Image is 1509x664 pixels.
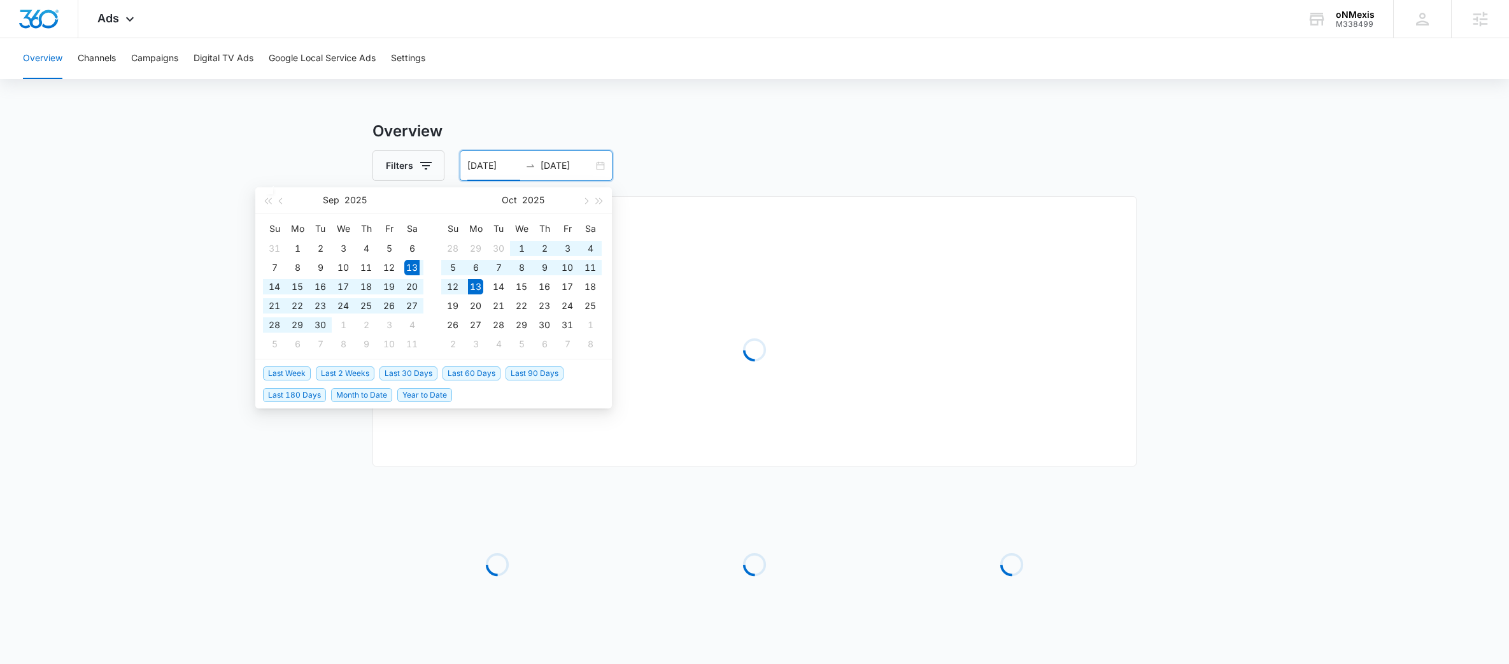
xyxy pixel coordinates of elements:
td: 2025-09-18 [355,277,378,296]
td: 2025-10-06 [286,335,309,354]
td: 2025-09-19 [378,277,400,296]
td: 2025-10-19 [441,296,464,315]
td: 2025-10-07 [309,335,332,354]
button: Channels [78,38,116,79]
div: 30 [491,241,506,256]
button: Campaigns [131,38,178,79]
td: 2025-10-10 [556,258,579,277]
td: 2025-10-03 [556,239,579,258]
div: 7 [560,336,575,352]
div: 28 [445,241,460,256]
div: 4 [491,336,506,352]
div: 4 [583,241,598,256]
div: 9 [358,336,374,352]
td: 2025-10-20 [464,296,487,315]
td: 2025-09-12 [378,258,400,277]
th: Th [355,219,378,239]
td: 2025-09-15 [286,277,309,296]
div: 11 [358,260,374,275]
button: 2025 [522,187,544,213]
td: 2025-10-31 [556,315,579,335]
button: Overview [23,38,62,79]
td: 2025-10-18 [579,277,602,296]
td: 2025-11-06 [533,335,556,354]
div: 3 [560,241,575,256]
td: 2025-09-04 [355,239,378,258]
td: 2025-10-06 [464,258,487,277]
td: 2025-09-27 [400,296,423,315]
div: 12 [381,260,397,275]
td: 2025-10-25 [579,296,602,315]
td: 2025-09-30 [487,239,510,258]
th: We [332,219,355,239]
td: 2025-09-30 [309,315,332,335]
div: 29 [290,317,305,333]
td: 2025-09-06 [400,239,423,258]
td: 2025-09-21 [263,296,286,315]
th: Mo [464,219,487,239]
td: 2025-10-08 [332,335,355,354]
td: 2025-10-05 [441,258,464,277]
div: 10 [381,336,397,352]
td: 2025-10-30 [533,315,556,335]
th: Fr [556,219,579,239]
td: 2025-10-24 [556,296,579,315]
div: 1 [514,241,529,256]
td: 2025-10-11 [579,258,602,277]
td: 2025-09-10 [332,258,355,277]
td: 2025-10-12 [441,277,464,296]
td: 2025-09-26 [378,296,400,315]
td: 2025-08-31 [263,239,286,258]
td: 2025-10-09 [355,335,378,354]
div: 6 [537,336,552,352]
td: 2025-09-28 [441,239,464,258]
div: 9 [537,260,552,275]
div: 2 [358,317,374,333]
div: 1 [336,317,351,333]
div: 26 [381,298,397,314]
td: 2025-11-08 [579,335,602,354]
div: 19 [381,279,397,294]
span: Last 90 Days [506,366,563,380]
td: 2025-10-21 [487,296,510,315]
th: Su [263,219,286,239]
td: 2025-10-09 [533,258,556,277]
div: 20 [468,298,483,314]
td: 2025-09-29 [464,239,487,258]
td: 2025-09-03 [332,239,355,258]
div: 14 [491,279,506,294]
td: 2025-09-24 [332,296,355,315]
div: 21 [491,298,506,314]
div: 18 [583,279,598,294]
td: 2025-10-17 [556,277,579,296]
td: 2025-11-04 [487,335,510,354]
div: 7 [313,336,328,352]
th: Tu [487,219,510,239]
div: 11 [404,336,420,352]
input: End date [541,159,593,173]
div: 1 [290,241,305,256]
div: 2 [537,241,552,256]
span: Ads [97,11,119,25]
div: 6 [290,336,305,352]
td: 2025-09-14 [263,277,286,296]
td: 2025-10-07 [487,258,510,277]
td: 2025-11-03 [464,335,487,354]
div: 16 [313,279,328,294]
td: 2025-10-04 [400,315,423,335]
div: 10 [336,260,351,275]
td: 2025-10-13 [464,277,487,296]
td: 2025-10-23 [533,296,556,315]
div: 17 [336,279,351,294]
span: Last 180 Days [263,388,326,402]
span: Last 2 Weeks [316,366,374,380]
td: 2025-10-27 [464,315,487,335]
td: 2025-09-23 [309,296,332,315]
td: 2025-09-25 [355,296,378,315]
td: 2025-10-04 [579,239,602,258]
div: 30 [313,317,328,333]
button: Google Local Service Ads [269,38,376,79]
td: 2025-09-11 [355,258,378,277]
div: 15 [514,279,529,294]
td: 2025-10-10 [378,335,400,354]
